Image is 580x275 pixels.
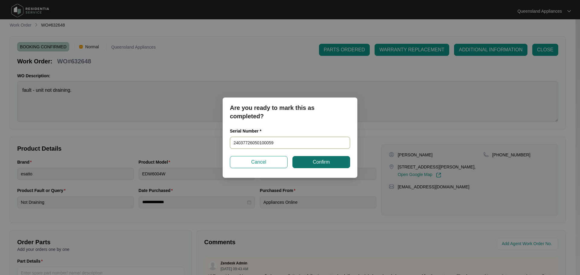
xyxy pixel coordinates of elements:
span: Confirm [313,158,330,166]
span: Cancel [251,158,266,166]
label: Serial Number * [230,128,266,134]
p: completed? [230,112,350,120]
button: Confirm [292,156,350,168]
p: Are you ready to mark this as [230,104,350,112]
button: Cancel [230,156,288,168]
